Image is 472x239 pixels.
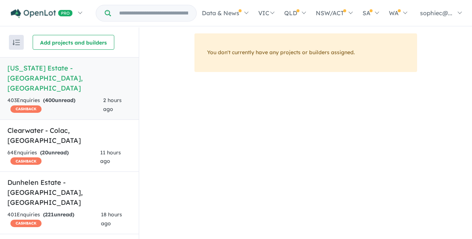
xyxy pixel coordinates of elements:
[40,149,69,156] strong: ( unread)
[7,177,131,207] h5: Dunhelen Estate - [GEOGRAPHIC_DATA] , [GEOGRAPHIC_DATA]
[7,210,101,228] div: 401 Enquir ies
[33,35,114,50] button: Add projects and builders
[103,97,122,112] span: 2 hours ago
[194,33,417,72] div: You don't currently have any projects or builders assigned.
[420,9,452,17] span: sophiec@...
[7,125,131,145] h5: Clearwater - Colac , [GEOGRAPHIC_DATA]
[101,211,122,227] span: 18 hours ago
[45,97,55,104] span: 400
[10,157,42,165] span: CASHBACK
[11,9,73,18] img: Openlot PRO Logo White
[43,211,74,218] strong: ( unread)
[43,97,75,104] strong: ( unread)
[100,149,121,165] span: 11 hours ago
[112,5,195,21] input: Try estate name, suburb, builder or developer
[10,105,42,113] span: CASHBACK
[13,40,20,45] img: sort.svg
[45,211,54,218] span: 221
[7,96,103,114] div: 403 Enquir ies
[42,149,48,156] span: 20
[10,220,42,227] span: CASHBACK
[7,63,131,93] h5: [US_STATE] Estate - [GEOGRAPHIC_DATA] , [GEOGRAPHIC_DATA]
[7,148,100,166] div: 64 Enquir ies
